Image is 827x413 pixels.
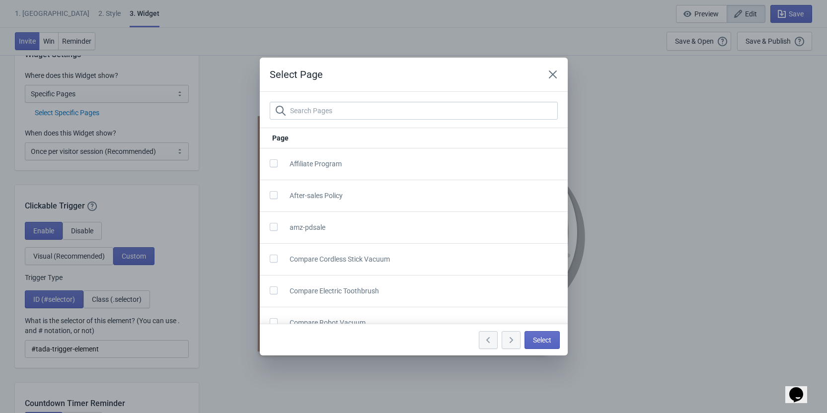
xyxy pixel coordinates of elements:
h2: Select Page [270,68,534,81]
iframe: chat widget [785,373,817,403]
span: Select [533,336,551,344]
span: Compare Robot Vacuum [290,319,366,327]
span: Compare Electric Toothbrush [290,287,379,295]
input: Search Pages [290,102,558,120]
span: amz-pdsale [290,223,325,231]
span: Compare Cordless Stick Vacuum [290,255,390,263]
div: Page [260,128,568,148]
button: Select [525,331,560,349]
span: Affiliate Program [290,160,342,168]
span: After-sales Policy [290,192,343,200]
button: Close [544,66,562,83]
